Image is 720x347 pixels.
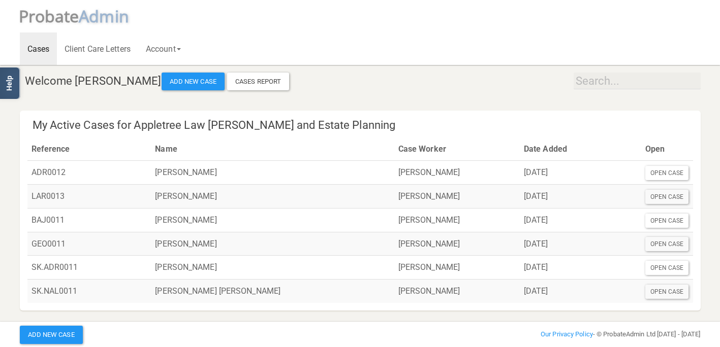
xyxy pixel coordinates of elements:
[138,32,189,65] a: Account
[520,184,641,208] td: [DATE]
[27,184,151,208] td: LAR0013
[20,32,57,65] a: Cases
[394,208,520,232] td: [PERSON_NAME]
[19,5,79,27] span: P
[27,137,151,161] th: Reference
[394,161,520,185] td: [PERSON_NAME]
[520,161,641,185] td: [DATE]
[541,330,593,338] a: Our Privacy Policy
[645,166,689,180] div: Open Case
[520,137,641,161] th: Date Added
[89,5,129,27] span: dmin
[151,184,394,208] td: [PERSON_NAME]
[520,208,641,232] td: [DATE]
[645,261,689,275] div: Open Case
[574,73,701,89] input: Search...
[57,32,138,65] a: Client Care Letters
[28,5,79,27] span: robate
[645,237,689,251] div: Open Case
[394,280,520,303] td: [PERSON_NAME]
[151,137,394,161] th: Name
[151,256,394,280] td: [PERSON_NAME]
[151,208,394,232] td: [PERSON_NAME]
[27,161,151,185] td: ADR0012
[151,280,394,303] td: [PERSON_NAME] [PERSON_NAME]
[520,256,641,280] td: [DATE]
[151,161,394,185] td: [PERSON_NAME]
[227,73,289,91] a: Cases Report
[520,280,641,303] td: [DATE]
[79,5,129,27] span: A
[645,214,689,228] div: Open Case
[25,73,701,91] h4: Welcome [PERSON_NAME]
[394,137,520,161] th: Case Worker
[476,328,708,340] div: - © ProbateAdmin Ltd [DATE] - [DATE]
[394,256,520,280] td: [PERSON_NAME]
[641,137,693,161] th: Open
[394,232,520,256] td: [PERSON_NAME]
[33,119,693,131] h4: My Active Cases for Appletree Law [PERSON_NAME] and Estate Planning
[151,232,394,256] td: [PERSON_NAME]
[27,280,151,303] td: SK.NAL0011
[27,208,151,232] td: BAJ0011
[20,326,83,344] button: Add New Case
[27,232,151,256] td: GEO0011
[394,184,520,208] td: [PERSON_NAME]
[162,73,225,91] button: Add New Case
[645,190,689,204] div: Open Case
[520,232,641,256] td: [DATE]
[645,285,689,299] div: Open Case
[27,256,151,280] td: SK.ADR0011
